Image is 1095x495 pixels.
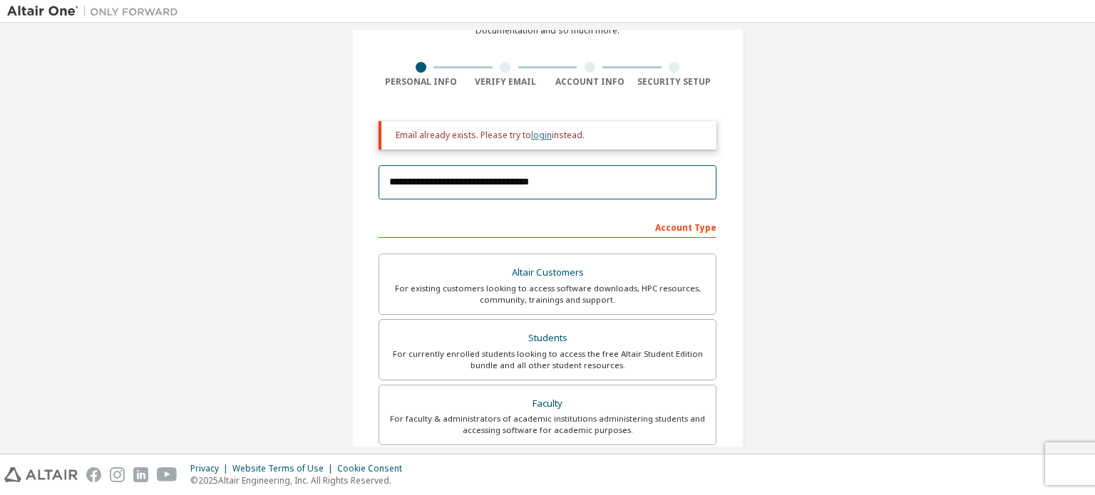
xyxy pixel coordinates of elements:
img: facebook.svg [86,467,101,482]
div: Altair Customers [388,263,707,283]
div: Account Info [547,76,632,88]
div: Personal Info [379,76,463,88]
img: linkedin.svg [133,467,148,482]
div: Verify Email [463,76,548,88]
p: © 2025 Altair Engineering, Inc. All Rights Reserved. [190,474,411,486]
div: Website Terms of Use [232,463,337,474]
div: For faculty & administrators of academic institutions administering students and accessing softwa... [388,413,707,436]
div: Students [388,328,707,348]
div: Faculty [388,394,707,414]
img: Altair One [7,4,185,19]
img: youtube.svg [157,467,178,482]
div: Email already exists. Please try to instead. [396,130,705,141]
div: For currently enrolled students looking to access the free Altair Student Edition bundle and all ... [388,348,707,371]
div: For existing customers looking to access software downloads, HPC resources, community, trainings ... [388,283,707,306]
div: Cookie Consent [337,463,411,474]
a: login [531,129,552,141]
div: Privacy [190,463,232,474]
img: altair_logo.svg [4,467,78,482]
div: Account Type [379,215,716,238]
img: instagram.svg [110,467,125,482]
div: Security Setup [632,76,717,88]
